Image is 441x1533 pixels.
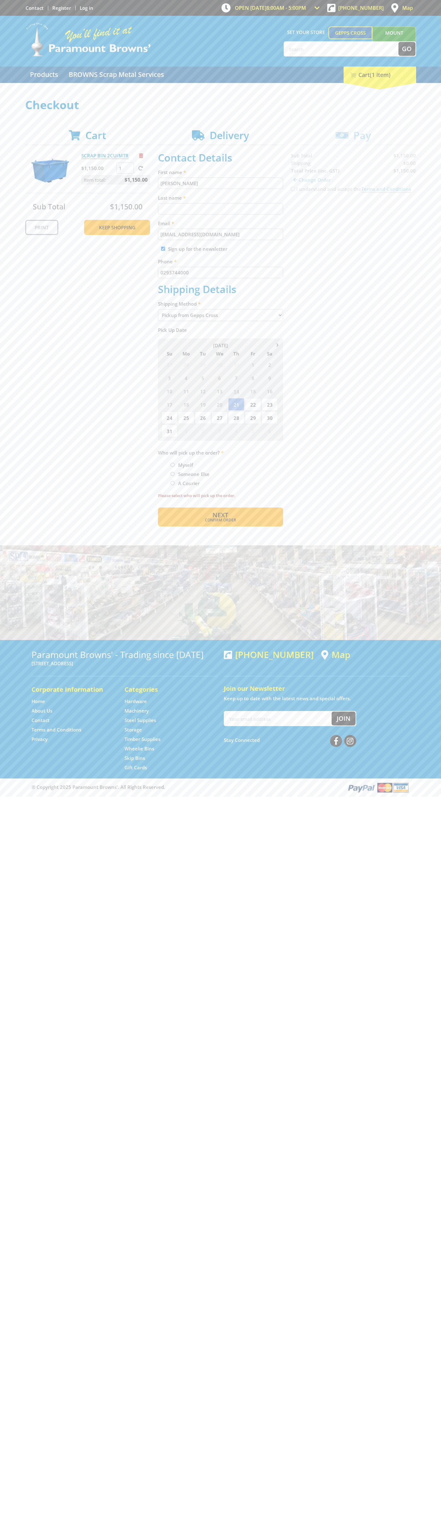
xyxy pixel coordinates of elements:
span: $1,150.00 [110,202,142,212]
span: 28 [228,411,244,424]
a: SCRAP BIN 2CU/MTR [81,152,129,159]
span: 27 [161,358,177,371]
span: 2 [195,425,211,437]
a: Print [25,220,58,235]
select: Please select a shipping method. [158,309,283,321]
a: Go to the About Us page [32,708,52,714]
h2: Shipping Details [158,283,283,295]
a: Go to the Contact page [26,5,44,11]
img: PayPal, Mastercard, Visa accepted [347,782,410,793]
label: Please select who will pick up the order. [158,492,283,499]
span: 11 [178,385,194,397]
label: Phone [158,258,283,265]
h2: Contact Details [158,152,283,164]
input: Your email address [224,712,332,725]
span: 4 [178,372,194,384]
button: Next Confirm order [158,508,283,526]
a: Go to the Machinery page [125,708,149,714]
span: 1 [245,358,261,371]
label: Who will pick up the order? [158,449,283,456]
span: 24 [161,411,177,424]
a: Go to the Wheelie Bins page [125,745,154,752]
span: [DATE] [213,342,228,349]
span: Delivery [210,128,249,142]
input: Please select who will pick up the order. [171,481,175,485]
span: 25 [178,411,194,424]
p: [STREET_ADDRESS] [32,660,218,667]
span: 4 [228,425,244,437]
span: 2 [262,358,278,371]
span: 20 [212,398,228,411]
span: 16 [262,385,278,397]
span: 29 [195,358,211,371]
input: Please enter your first name. [158,178,283,189]
span: (1 item) [370,71,391,79]
label: Pick Up Date [158,326,283,334]
button: Go [398,42,415,56]
button: Join [332,712,356,725]
span: OPEN [DATE] [235,4,306,11]
p: Keep up to date with the latest news and special offers. [224,695,410,702]
input: Please select who will pick up the order. [171,472,175,476]
label: A Courier [176,478,202,489]
span: 23 [262,398,278,411]
img: Paramount Browns' [25,22,151,57]
span: 18 [178,398,194,411]
span: 31 [228,358,244,371]
a: Go to the Timber Supplies page [125,736,160,743]
span: 22 [245,398,261,411]
img: SCRAP BIN 2CU/MTR [31,152,69,190]
span: 8 [245,372,261,384]
div: Cart [344,67,416,83]
p: Item total: [81,175,150,185]
span: 12 [195,385,211,397]
h5: Categories [125,685,205,694]
span: 19 [195,398,211,411]
a: Go to the Skip Bins page [125,755,145,761]
a: Go to the Hardware page [125,698,147,705]
a: Go to the Contact page [32,717,49,724]
span: 8:00am - 5:00pm [266,4,306,11]
span: 30 [212,358,228,371]
a: Go to the Storage page [125,726,142,733]
a: Go to the Terms and Conditions page [32,726,81,733]
a: Go to the Steel Supplies page [125,717,156,724]
span: Th [228,349,244,358]
input: Search [284,42,398,56]
a: Mount [PERSON_NAME] [372,26,416,50]
span: Fr [245,349,261,358]
label: Someone Else [176,469,212,479]
span: 28 [178,358,194,371]
label: First name [158,168,283,176]
span: 6 [212,372,228,384]
span: 6 [262,425,278,437]
span: 3 [212,425,228,437]
label: Myself [176,460,195,470]
span: Confirm order [171,518,270,522]
label: Sign up for the newsletter [168,246,227,252]
h3: Paramount Browns' - Trading since [DATE] [32,649,218,660]
span: 21 [228,398,244,411]
span: 10 [161,385,177,397]
span: 7 [228,372,244,384]
a: Go to the registration page [52,5,71,11]
span: Su [161,349,177,358]
span: 13 [212,385,228,397]
h5: Join our Newsletter [224,684,410,693]
label: Email [158,220,283,227]
span: 15 [245,385,261,397]
span: Sa [262,349,278,358]
a: Keep Shopping [84,220,150,235]
a: Remove from cart [139,152,143,159]
span: Set your store [284,26,329,38]
span: 29 [245,411,261,424]
input: Please enter your last name. [158,203,283,214]
span: Cart [85,128,106,142]
span: 27 [212,411,228,424]
a: Go to the Gift Cards page [125,764,147,771]
input: Please enter your telephone number. [158,267,283,278]
div: ® Copyright 2025 Paramount Browns'. All Rights Reserved. [25,782,416,793]
label: Shipping Method [158,300,283,308]
span: 14 [228,385,244,397]
a: View a map of Gepps Cross location [321,649,350,660]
